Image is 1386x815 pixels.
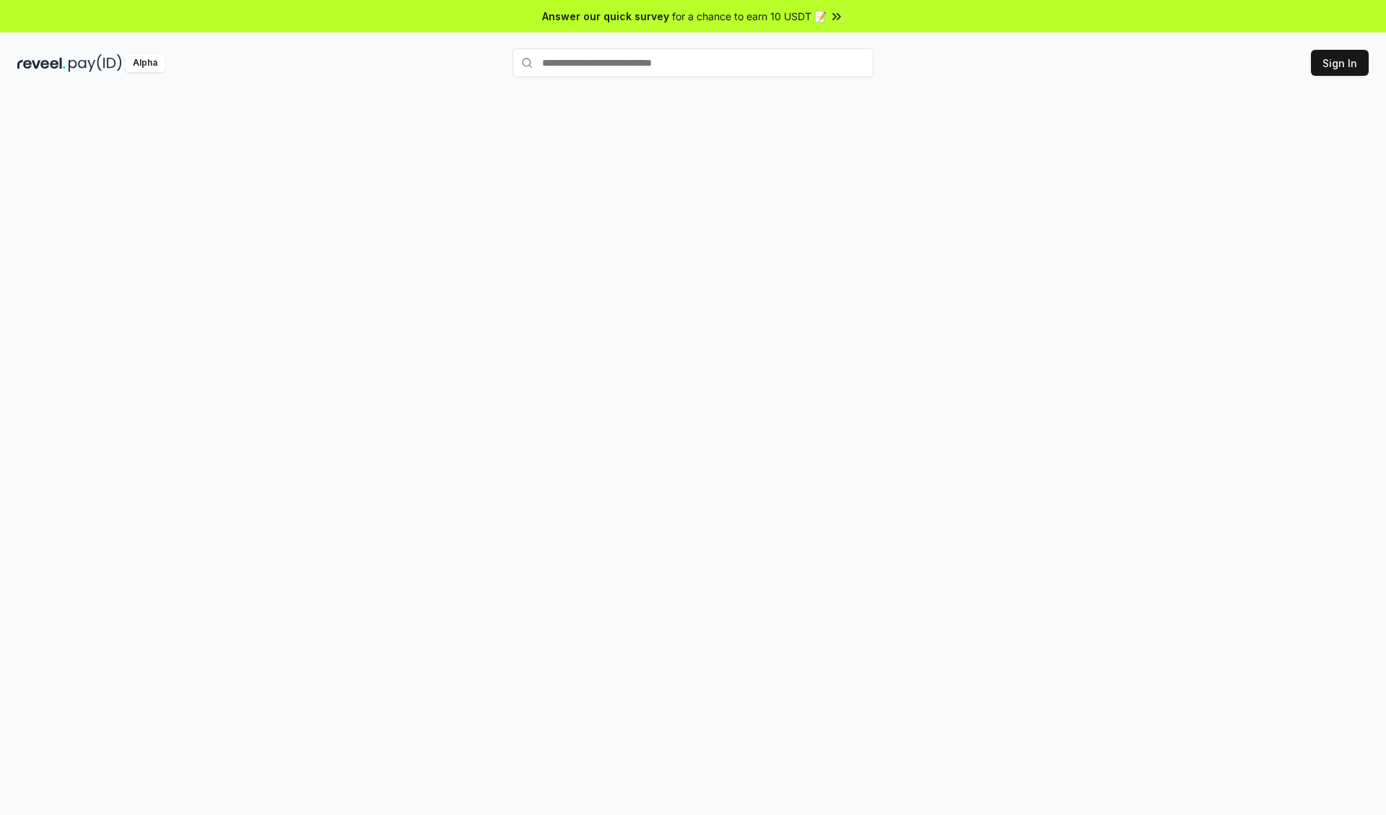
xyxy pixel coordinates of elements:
span: Answer our quick survey [542,9,669,24]
span: for a chance to earn 10 USDT 📝 [672,9,827,24]
button: Sign In [1311,50,1369,76]
img: reveel_dark [17,54,66,72]
img: pay_id [69,54,122,72]
div: Alpha [125,54,165,72]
